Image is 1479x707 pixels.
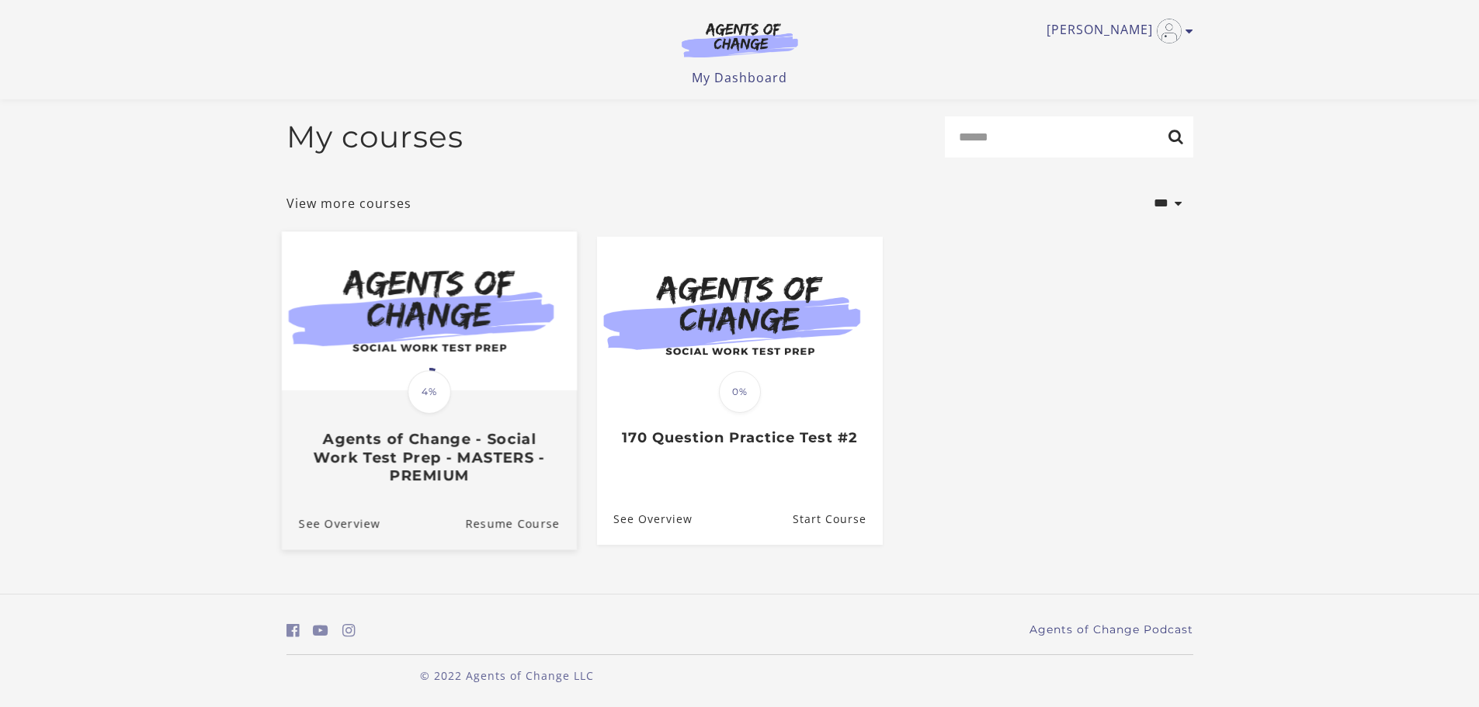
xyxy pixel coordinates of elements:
h2: My courses [286,119,463,155]
i: https://www.instagram.com/agentsofchangeprep/ (Open in a new window) [342,623,356,638]
h3: Agents of Change - Social Work Test Prep - MASTERS - PREMIUM [298,430,559,484]
p: © 2022 Agents of Change LLC [286,667,727,684]
i: https://www.facebook.com/groups/aswbtestprep (Open in a new window) [286,623,300,638]
a: https://www.youtube.com/c/AgentsofChangeTestPrepbyMeaganMitchell (Open in a new window) [313,619,328,642]
h3: 170 Question Practice Test #2 [613,429,866,447]
span: 4% [408,370,451,414]
a: https://www.facebook.com/groups/aswbtestprep (Open in a new window) [286,619,300,642]
span: 0% [719,371,761,413]
a: My Dashboard [692,69,787,86]
a: Agents of Change - Social Work Test Prep - MASTERS - PREMIUM: Resume Course [465,497,577,549]
a: Agents of Change Podcast [1029,622,1193,638]
a: Toggle menu [1047,19,1186,43]
a: 170 Question Practice Test #2: See Overview [597,494,693,544]
a: 170 Question Practice Test #2: Resume Course [792,494,882,544]
i: https://www.youtube.com/c/AgentsofChangeTestPrepbyMeaganMitchell (Open in a new window) [313,623,328,638]
img: Agents of Change Logo [665,22,814,57]
a: https://www.instagram.com/agentsofchangeprep/ (Open in a new window) [342,619,356,642]
a: Agents of Change - Social Work Test Prep - MASTERS - PREMIUM: See Overview [281,497,380,549]
a: View more courses [286,194,411,213]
